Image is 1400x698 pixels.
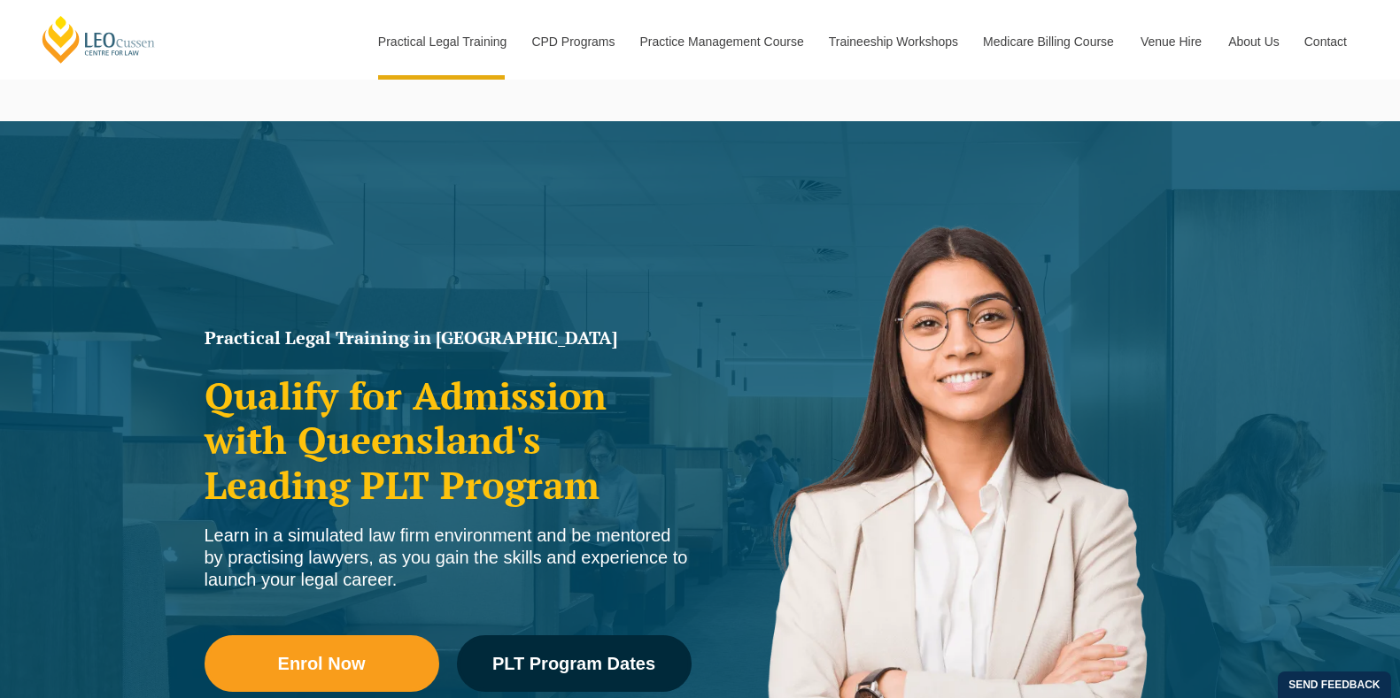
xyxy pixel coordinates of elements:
a: Practical Legal Training [365,4,519,80]
a: Venue Hire [1127,4,1215,80]
span: Enrol Now [278,655,366,672]
a: Medicare Billing Course [970,4,1127,80]
a: Contact [1291,4,1360,80]
a: CPD Programs [518,4,626,80]
a: Practice Management Course [627,4,816,80]
a: [PERSON_NAME] Centre for Law [40,14,158,65]
a: Traineeship Workshops [816,4,970,80]
a: Enrol Now [205,635,439,692]
div: Learn in a simulated law firm environment and be mentored by practising lawyers, as you gain the ... [205,525,692,591]
h2: Qualify for Admission with Queensland's Leading PLT Program [205,373,692,507]
h1: Practical Legal Training in [GEOGRAPHIC_DATA] [205,329,692,347]
a: PLT Program Dates [457,635,692,692]
span: PLT Program Dates [492,655,655,672]
a: About Us [1215,4,1291,80]
iframe: LiveChat chat widget [1281,579,1356,654]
